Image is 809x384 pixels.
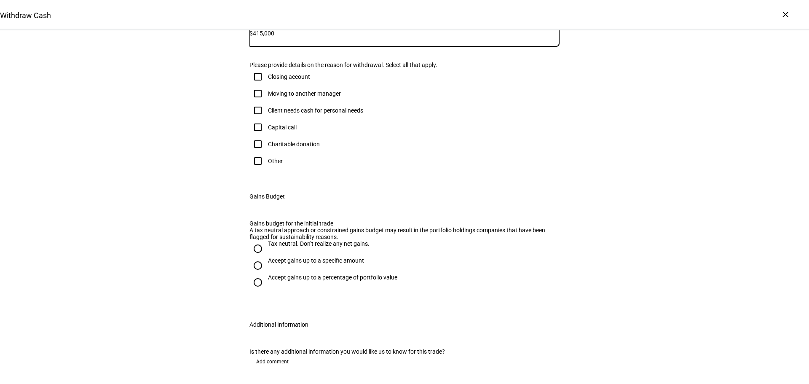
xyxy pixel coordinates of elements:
[249,220,560,227] div: Gains budget for the initial trade
[268,257,364,264] div: Accept gains up to a specific amount
[268,274,397,281] div: Accept gains up to a percentage of portfolio value
[249,193,285,200] div: Gains Budget
[779,8,792,21] div: ×
[268,124,297,131] div: Capital call
[249,227,560,240] div: A tax neutral approach or constrained gains budget may result in the portfolio holdings companies...
[268,73,310,80] div: Closing account
[249,62,560,68] div: Please provide details on the reason for withdrawal. Select all that apply.
[249,355,295,368] button: Add comment
[268,158,283,164] div: Other
[249,30,253,37] span: $
[268,90,341,97] div: Moving to another manager
[268,240,370,247] div: Tax neutral. Don’t realize any net gains.
[256,355,289,368] span: Add comment
[268,141,320,148] div: Charitable donation
[249,321,308,328] div: Additional Information
[268,107,363,114] div: Client needs cash for personal needs
[249,348,560,355] div: Is there any additional information you would like us to know for this trade?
